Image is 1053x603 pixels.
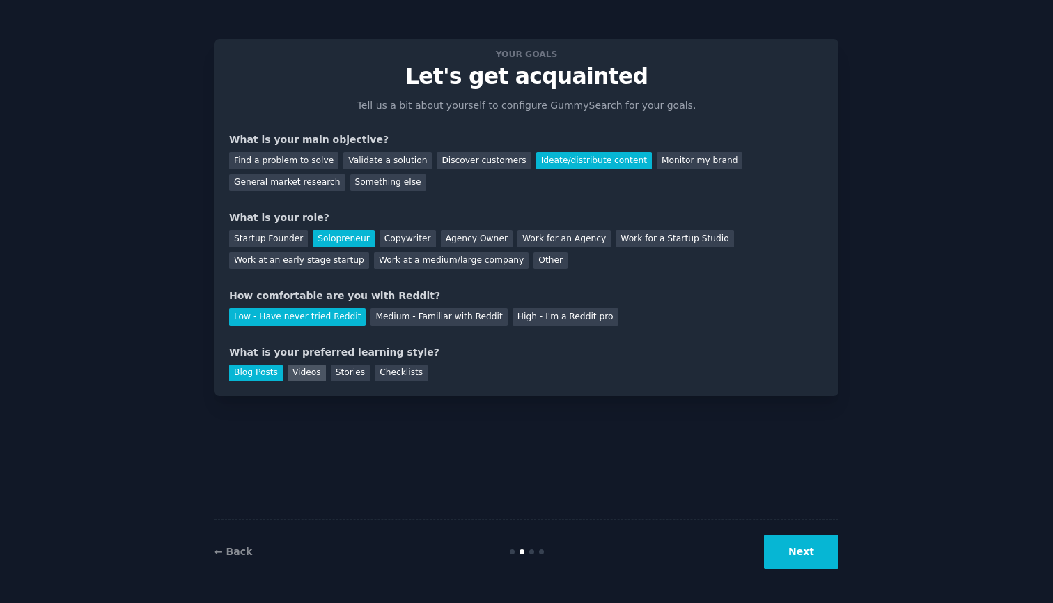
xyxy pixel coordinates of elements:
div: How comfortable are you with Reddit? [229,289,824,303]
div: Copywriter [380,230,436,247]
div: Ideate/distribute content [536,152,652,169]
div: Medium - Familiar with Reddit [370,308,507,326]
div: Something else [350,174,426,192]
div: Monitor my brand [657,152,742,169]
div: Blog Posts [229,365,283,382]
div: Discover customers [437,152,531,169]
div: Work for a Startup Studio [616,230,733,247]
div: Checklists [375,365,428,382]
div: Videos [288,365,326,382]
div: Work at an early stage startup [229,252,369,270]
div: What is your main objective? [229,132,824,147]
div: General market research [229,174,345,192]
div: Low - Have never tried Reddit [229,308,366,326]
div: Validate a solution [343,152,432,169]
div: Stories [331,365,370,382]
div: Solopreneur [313,230,374,247]
div: What is your role? [229,211,824,225]
div: Find a problem to solve [229,152,338,169]
p: Tell us a bit about yourself to configure GummySearch for your goals. [351,98,702,113]
a: ← Back [214,546,252,557]
div: Startup Founder [229,230,308,247]
button: Next [764,535,838,569]
div: High - I'm a Reddit pro [513,308,618,326]
p: Let's get acquainted [229,64,824,89]
div: Agency Owner [441,230,513,247]
div: Work at a medium/large company [374,252,529,270]
span: Your goals [493,47,560,61]
div: Other [533,252,568,270]
div: What is your preferred learning style? [229,345,824,360]
div: Work for an Agency [517,230,611,247]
